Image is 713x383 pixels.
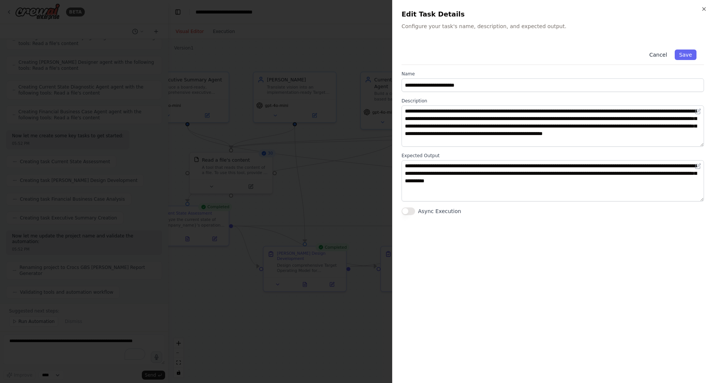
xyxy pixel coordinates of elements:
[675,50,696,60] button: Save
[645,50,671,60] button: Cancel
[402,153,704,159] label: Expected Output
[402,71,704,77] label: Name
[693,107,702,116] button: Open in editor
[418,207,461,215] label: Async Execution
[402,9,704,20] h2: Edit Task Details
[402,23,704,30] p: Configure your task's name, description, and expected output.
[402,98,704,104] label: Description
[693,162,702,171] button: Open in editor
